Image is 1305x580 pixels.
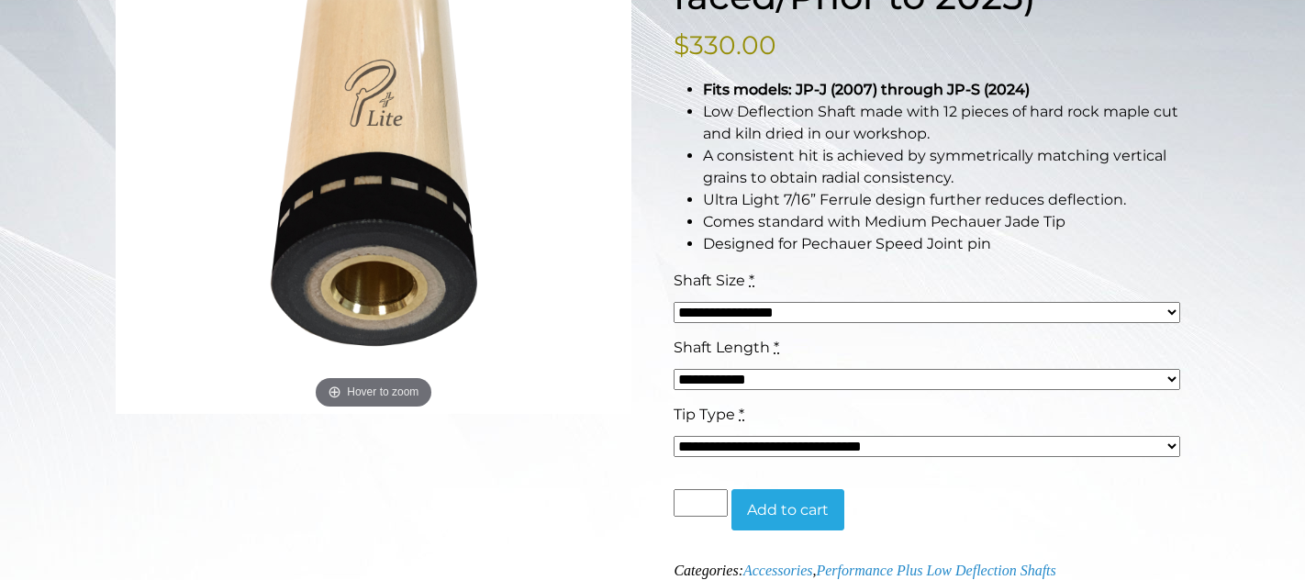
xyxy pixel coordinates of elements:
span: $ [674,29,689,61]
li: Low Deflection Shaft made with 12 pieces of hard rock maple cut and kiln dried in our workshop. [703,101,1189,145]
span: Tip Type [674,406,735,423]
abbr: required [739,406,744,423]
input: Product quantity [674,489,727,517]
span: Categories: , [674,563,1055,578]
button: Add to cart [731,489,844,531]
a: Performance Plus Low Deflection Shafts [816,563,1055,578]
a: Accessories [743,563,813,578]
span: Shaft Size [674,272,745,289]
span: Shaft Length [674,339,770,356]
li: Designed for Pechauer Speed Joint pin [703,233,1189,255]
abbr: required [749,272,754,289]
bdi: 330.00 [674,29,776,61]
strong: Fits models: JP-J (2007) through JP-S (2024) [703,81,1030,98]
abbr: required [774,339,779,356]
li: Comes standard with Medium Pechauer Jade Tip [703,211,1189,233]
li: A consistent hit is achieved by symmetrically matching vertical grains to obtain radial consistency. [703,145,1189,189]
li: Ultra Light 7/16” Ferrule design further reduces deflection. [703,189,1189,211]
